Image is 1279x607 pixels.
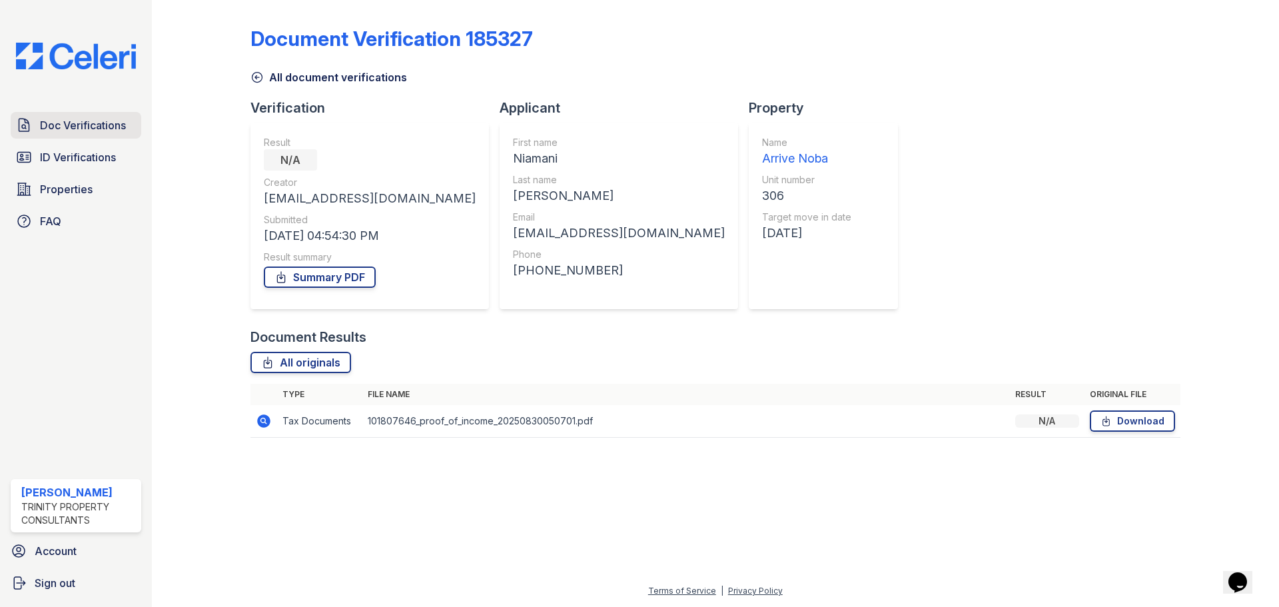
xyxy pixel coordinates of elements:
a: Summary PDF [264,267,376,288]
div: Phone [513,248,725,261]
div: [DATE] 04:54:30 PM [264,227,476,245]
iframe: chat widget [1223,554,1266,594]
a: ID Verifications [11,144,141,171]
span: FAQ [40,213,61,229]
div: N/A [1015,414,1079,428]
div: Email [513,211,725,224]
td: Tax Documents [277,405,362,438]
div: Name [762,136,851,149]
span: Account [35,543,77,559]
div: Target move in date [762,211,851,224]
div: Result [264,136,476,149]
div: Submitted [264,213,476,227]
a: Terms of Service [648,586,716,596]
span: Sign out [35,575,75,591]
img: CE_Logo_Blue-a8612792a0a2168367f1c8372b55b34899dd931a85d93a1a3d3e32e68fde9ad4.png [5,43,147,69]
div: First name [513,136,725,149]
a: Privacy Policy [728,586,783,596]
div: Creator [264,176,476,189]
div: Arrive Noba [762,149,851,168]
td: 101807646_proof_of_income_20250830050701.pdf [362,405,1010,438]
th: Type [277,384,362,405]
th: Result [1010,384,1084,405]
div: Document Verification 185327 [250,27,533,51]
th: Original file [1084,384,1180,405]
a: All document verifications [250,69,407,85]
div: Last name [513,173,725,187]
div: [PERSON_NAME] [21,484,136,500]
div: Document Results [250,328,366,346]
a: Properties [11,176,141,203]
div: [EMAIL_ADDRESS][DOMAIN_NAME] [513,224,725,243]
span: Doc Verifications [40,117,126,133]
div: Property [749,99,909,117]
a: Doc Verifications [11,112,141,139]
a: Name Arrive Noba [762,136,851,168]
a: Account [5,538,147,564]
div: [DATE] [762,224,851,243]
span: Properties [40,181,93,197]
a: FAQ [11,208,141,235]
a: Sign out [5,570,147,596]
div: Trinity Property Consultants [21,500,136,527]
a: All originals [250,352,351,373]
div: 306 [762,187,851,205]
th: File name [362,384,1010,405]
div: Verification [250,99,500,117]
div: Result summary [264,251,476,264]
div: [EMAIL_ADDRESS][DOMAIN_NAME] [264,189,476,208]
div: Niamani [513,149,725,168]
div: [PERSON_NAME] [513,187,725,205]
a: Download [1090,410,1175,432]
div: [PHONE_NUMBER] [513,261,725,280]
span: ID Verifications [40,149,116,165]
div: | [721,586,723,596]
div: N/A [264,149,317,171]
div: Unit number [762,173,851,187]
div: Applicant [500,99,749,117]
